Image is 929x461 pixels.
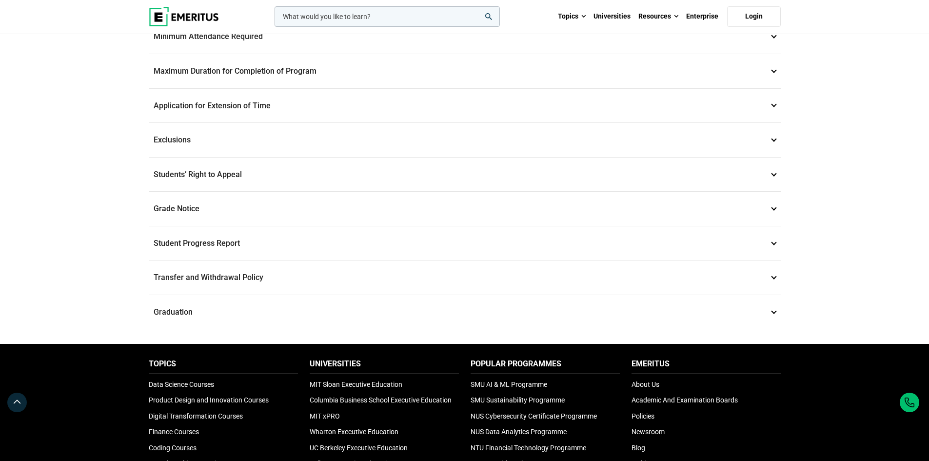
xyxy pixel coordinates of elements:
[149,54,781,88] p: Maximum Duration for Completion of Program
[632,412,654,420] a: Policies
[471,428,567,436] a: NUS Data Analytics Programme
[310,428,398,436] a: Wharton Executive Education
[149,295,781,329] p: Graduation
[632,428,665,436] a: Newsroom
[149,444,197,452] a: Coding Courses
[632,396,738,404] a: Academic And Examination Boards
[149,412,243,420] a: Digital Transformation Courses
[727,6,781,27] a: Login
[149,428,199,436] a: Finance Courses
[632,381,659,388] a: About Us
[149,226,781,261] p: Student Progress Report
[310,444,408,452] a: UC Berkeley Executive Education
[149,158,781,192] p: Students’ Right to Appeal
[310,412,340,420] a: MIT xPRO
[149,396,269,404] a: Product Design and Innovation Courses
[471,444,586,452] a: NTU Financial Technology Programme
[149,123,781,157] p: Exclusions
[149,20,781,54] p: Minimum Attendance Required
[632,444,645,452] a: Blog
[149,381,214,388] a: Data Science Courses
[149,89,781,123] p: Application for Extension of Time
[310,381,402,388] a: MIT Sloan Executive Education
[149,261,781,295] p: Transfer and Withdrawal Policy
[149,192,781,226] p: Grade Notice
[310,396,452,404] a: Columbia Business School Executive Education
[471,381,547,388] a: SMU AI & ML Programme
[275,6,500,27] input: woocommerce-product-search-field-0
[471,396,565,404] a: SMU Sustainability Programme
[471,412,597,420] a: NUS Cybersecurity Certificate Programme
